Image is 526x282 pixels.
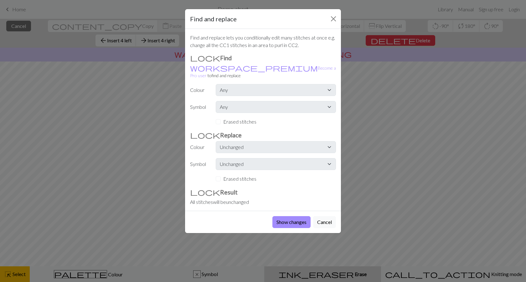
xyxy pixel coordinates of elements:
button: Close [328,14,338,24]
h5: Find and replace [190,14,237,24]
label: Erased stitches [223,175,256,183]
h3: Result [190,188,336,196]
small: to find and replace [190,65,336,78]
button: Show changes [272,216,311,228]
label: Colour [186,84,212,96]
span: workspace_premium [190,63,318,72]
label: Symbol [186,158,212,170]
button: Cancel [313,216,336,228]
a: Become a Pro user [190,65,336,78]
p: Find and replace lets you conditionally edit many stitches at once e.g. change all the CC1 stitch... [190,34,336,49]
h3: Replace [190,131,336,139]
label: Colour [186,141,212,153]
label: Symbol [186,101,212,113]
h3: Find [190,54,336,61]
div: All stitches will be unchanged [190,198,336,206]
label: Erased stitches [223,118,256,125]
